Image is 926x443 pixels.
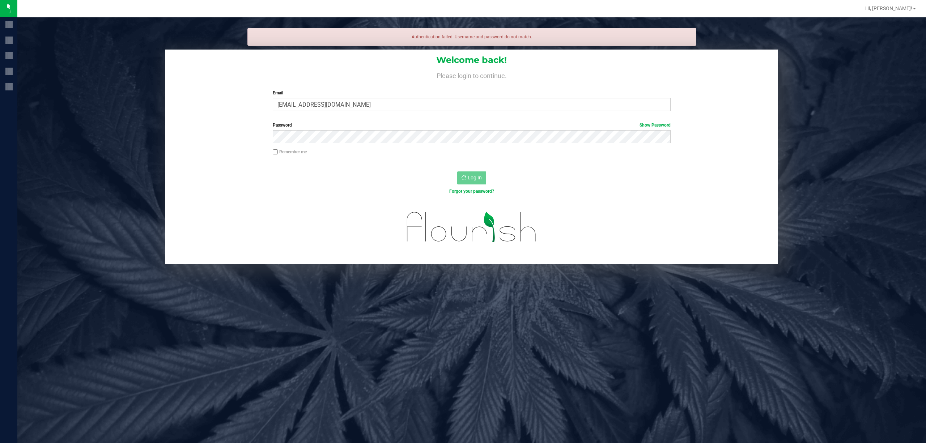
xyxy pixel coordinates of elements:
[640,123,671,128] a: Show Password
[273,90,671,96] label: Email
[449,189,494,194] a: Forgot your password?
[395,203,548,252] img: flourish_logo.svg
[865,5,912,11] span: Hi, [PERSON_NAME]!
[273,123,292,128] span: Password
[165,55,778,65] h1: Welcome back!
[165,71,778,80] h4: Please login to continue.
[273,149,307,155] label: Remember me
[457,171,486,184] button: Log In
[468,175,482,180] span: Log In
[273,149,278,154] input: Remember me
[247,28,696,46] div: Authentication failed. Username and password do not match.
